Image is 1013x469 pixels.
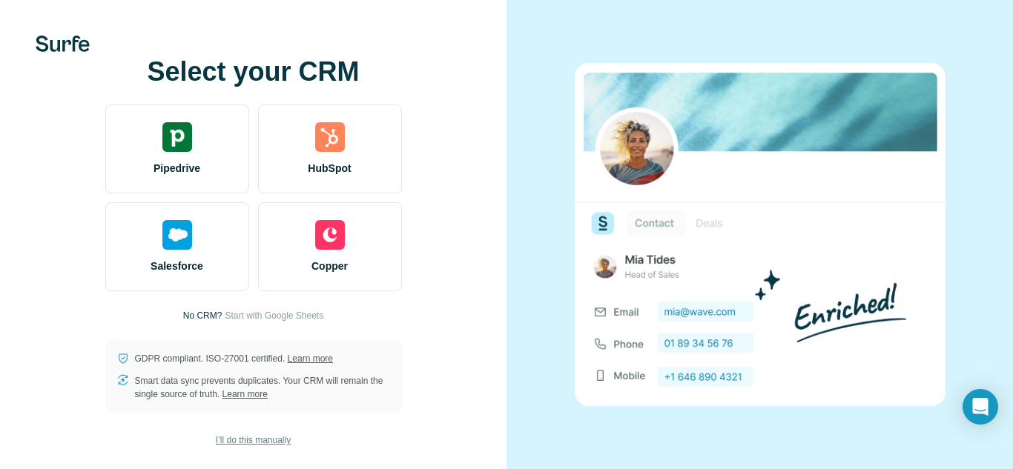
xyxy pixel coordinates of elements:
img: Surfe's logo [36,36,90,52]
p: Smart data sync prevents duplicates. Your CRM will remain the single source of truth. [135,374,390,401]
h1: Select your CRM [105,57,402,87]
span: HubSpot [308,161,351,176]
span: Pipedrive [154,161,200,176]
div: Open Intercom Messenger [963,389,998,425]
button: Start with Google Sheets [225,309,323,322]
p: GDPR compliant. ISO-27001 certified. [135,352,333,365]
p: No CRM? [183,309,222,322]
button: I’ll do this manually [205,429,301,451]
a: Learn more [222,389,268,399]
img: hubspot's logo [315,122,345,152]
span: Salesforce [151,259,203,273]
img: copper's logo [315,220,345,250]
img: salesforce's logo [162,220,192,250]
img: none image [575,63,946,406]
span: I’ll do this manually [216,433,291,447]
span: Copper [311,259,348,273]
a: Learn more [288,353,333,364]
img: pipedrive's logo [162,122,192,152]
